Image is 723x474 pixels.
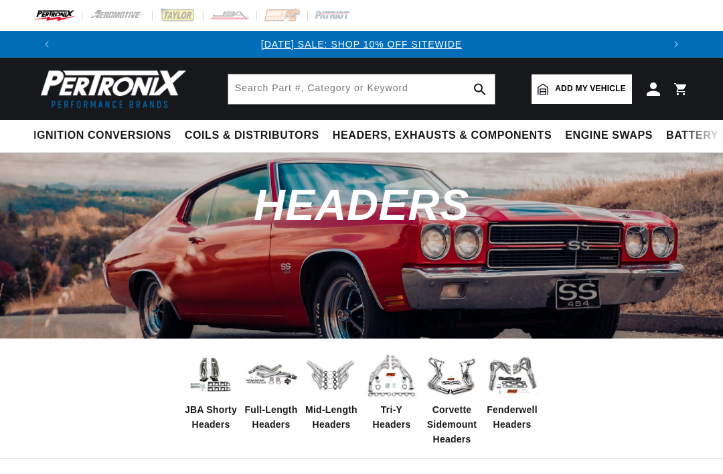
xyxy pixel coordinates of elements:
span: Headers, Exhausts & Components [333,129,552,143]
img: Mid-Length Headers [305,349,358,402]
summary: Engine Swaps [558,120,659,152]
summary: Headers, Exhausts & Components [326,120,558,152]
a: [DATE] SALE: SHOP 10% OFF SITEWIDE [261,39,462,50]
img: Pertronix [33,66,187,112]
img: Fenderwell Headers [485,349,539,402]
button: Translation missing: en.sections.announcements.previous_announcement [33,31,60,58]
summary: Ignition Conversions [33,120,178,152]
img: Tri-Y Headers [365,349,418,402]
span: Coils & Distributors [185,129,319,143]
span: Tri-Y Headers [365,402,418,432]
span: Full-Length Headers [244,402,298,432]
span: Corvette Sidemount Headers [425,402,479,447]
img: Full-Length Headers [244,354,298,396]
a: Mid-Length Headers Mid-Length Headers [305,349,358,432]
img: Corvette Sidemount Headers [425,349,479,402]
a: Fenderwell Headers Fenderwell Headers [485,349,539,432]
a: JBA Shorty Headers JBA Shorty Headers [184,349,238,432]
span: Fenderwell Headers [485,402,539,432]
div: 1 of 3 [60,37,663,52]
span: JBA Shorty Headers [184,402,238,432]
a: Corvette Sidemount Headers Corvette Sidemount Headers [425,349,479,447]
img: JBA Shorty Headers [184,353,238,398]
span: Mid-Length Headers [305,402,358,432]
summary: Coils & Distributors [178,120,326,152]
span: Add my vehicle [555,82,626,95]
span: Headers [254,180,469,229]
a: Add my vehicle [532,74,632,104]
span: Engine Swaps [565,129,653,143]
input: Search Part #, Category or Keyword [228,74,495,104]
button: Translation missing: en.sections.announcements.next_announcement [663,31,690,58]
span: Ignition Conversions [33,129,171,143]
button: search button [465,74,495,104]
a: Full-Length Headers Full-Length Headers [244,349,298,432]
div: Announcement [60,37,663,52]
a: Tri-Y Headers Tri-Y Headers [365,349,418,432]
